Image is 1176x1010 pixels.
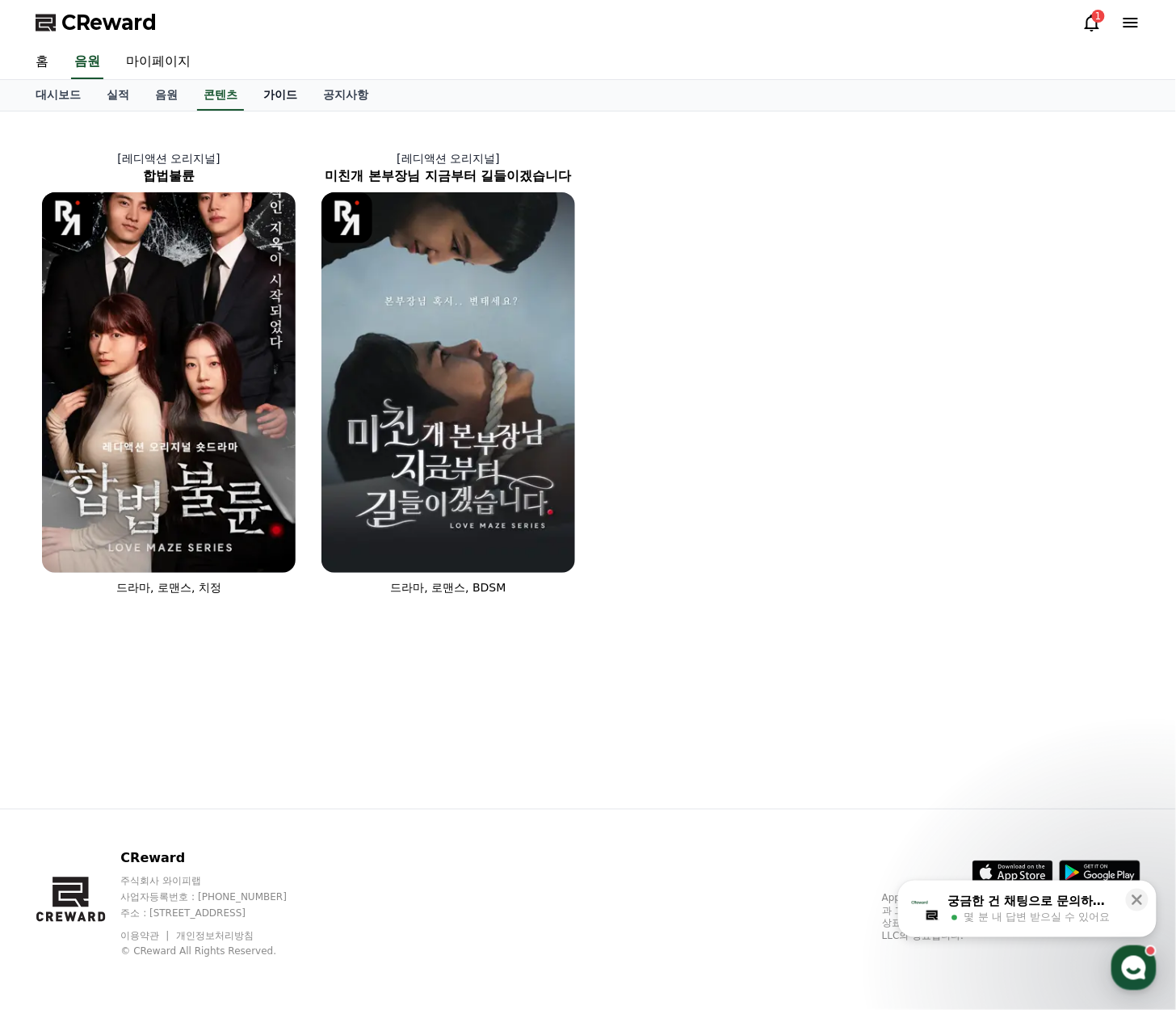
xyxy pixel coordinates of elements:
p: 주소 : [STREET_ADDRESS] [120,907,317,920]
a: 홈 [5,512,107,553]
a: 대화 [107,512,208,553]
a: [레디액션 오리지널] 합법불륜 합법불륜 [object Object] Logo 드라마, 로맨스, 치정 [29,137,309,608]
a: 음원 [142,80,191,111]
a: 실적 [94,80,142,111]
a: 마이페이지 [113,45,204,79]
span: 홈 [51,537,61,549]
p: 주식회사 와이피랩 [120,874,317,887]
h2: 미친개 본부장님 지금부터 길들이겠습니다 [309,166,588,186]
p: [레디액션 오리지널] [309,150,588,166]
p: © CReward All Rights Reserved. [120,945,317,958]
span: 대화 [148,537,167,550]
img: [object Object] Logo [321,192,372,243]
div: 1 [1092,10,1105,23]
a: 홈 [23,45,61,79]
img: 합법불륜 [42,192,296,573]
img: [object Object] Logo [42,192,93,243]
a: 이용약관 [120,931,171,942]
a: 음원 [71,45,103,79]
span: 드라마, 로맨스, 치정 [116,581,221,594]
p: [레디액션 오리지널] [29,150,309,166]
p: CReward [120,848,317,868]
a: 가이드 [250,80,310,111]
span: CReward [61,10,157,36]
h2: 합법불륜 [29,166,309,186]
a: 개인정보처리방침 [176,931,254,942]
p: App Store, iCloud, iCloud Drive 및 iTunes Store는 미국과 그 밖의 나라 및 지역에서 등록된 Apple Inc.의 서비스 상표입니다. Goo... [882,891,1140,943]
a: 공지사항 [310,80,381,111]
a: CReward [36,10,157,36]
a: [레디액션 오리지널] 미친개 본부장님 지금부터 길들이겠습니다 미친개 본부장님 지금부터 길들이겠습니다 [object Object] Logo 드라마, 로맨스, BDSM [309,137,588,608]
p: 사업자등록번호 : [PHONE_NUMBER] [120,890,317,903]
span: 설정 [250,537,269,549]
span: 드라마, 로맨스, BDSM [390,581,506,594]
a: 대시보드 [23,80,94,111]
img: 미친개 본부장님 지금부터 길들이겠습니다 [321,192,575,573]
a: 1 [1082,13,1102,32]
a: 설정 [208,512,310,553]
a: 콘텐츠 [197,80,244,111]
